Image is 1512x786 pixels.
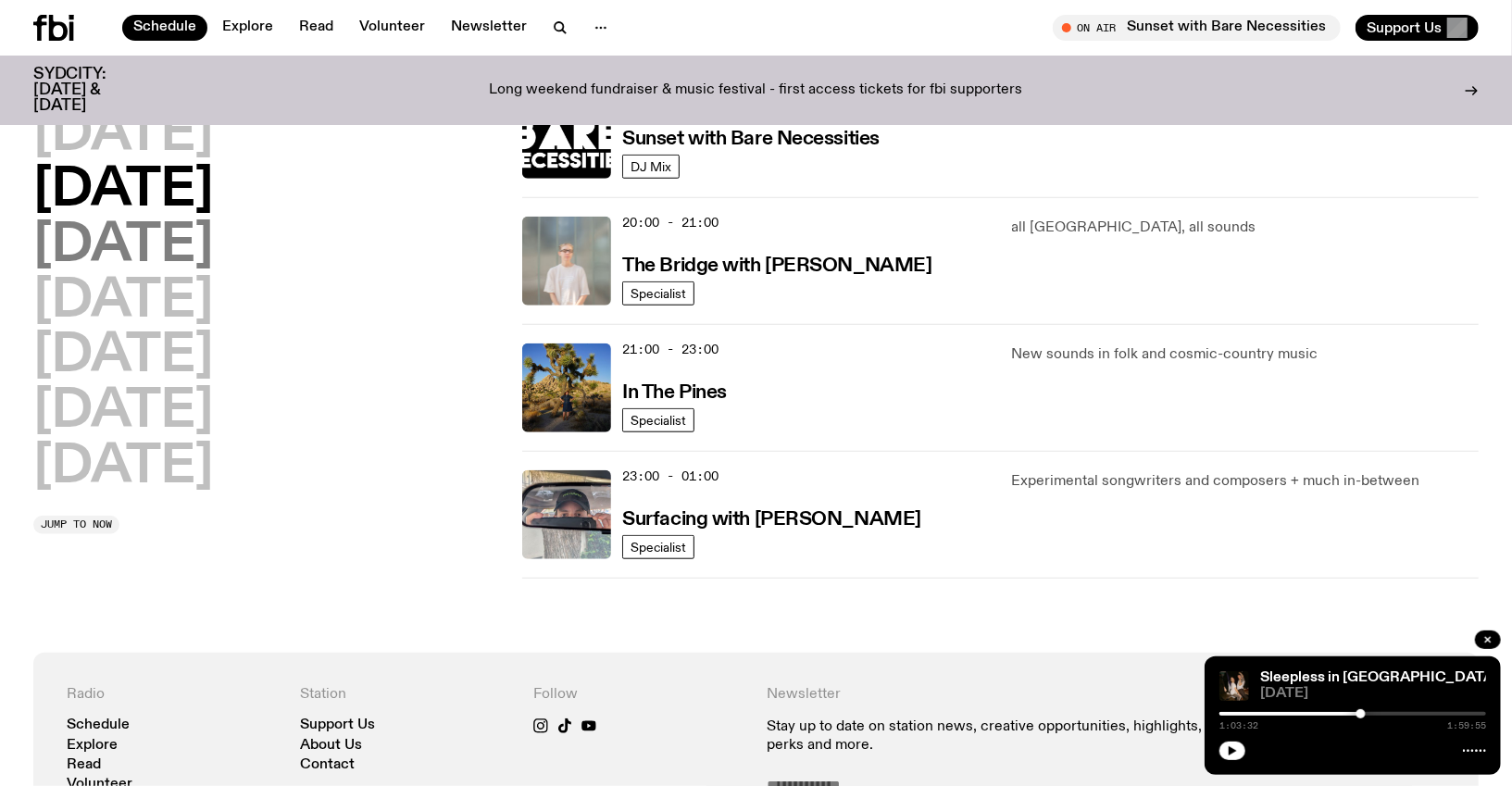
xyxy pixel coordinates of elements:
a: Read [67,758,101,772]
span: 23:00 - 01:00 [622,468,719,485]
button: [DATE] [33,109,213,161]
a: Support Us [300,718,375,732]
span: 1:59:55 [1447,721,1486,730]
button: On AirSunset with Bare Necessities [1053,15,1341,41]
button: [DATE] [33,386,213,438]
img: Johanna stands in the middle distance amongst a desert scene with large cacti and trees. She is w... [522,343,611,432]
h3: Surfacing with [PERSON_NAME] [622,510,921,530]
h4: Newsletter [768,686,1212,704]
h3: SYDCITY: [DATE] & [DATE] [33,67,152,114]
a: In The Pines [622,380,727,403]
a: Specialist [622,535,694,559]
span: 21:00 - 23:00 [622,341,719,358]
a: The Bridge with [PERSON_NAME] [622,253,931,276]
a: Newsletter [440,15,538,41]
a: Explore [211,15,284,41]
button: Support Us [1356,15,1479,41]
h4: Station [300,686,511,704]
a: Schedule [67,718,130,732]
span: Specialist [631,286,686,300]
button: [DATE] [33,276,213,328]
span: [DATE] [1260,687,1486,701]
span: Jump to now [41,519,112,530]
h3: The Bridge with [PERSON_NAME] [622,256,931,276]
span: 1:03:32 [1219,721,1258,730]
a: Specialist [622,408,694,432]
p: all [GEOGRAPHIC_DATA], all sounds [1012,217,1479,239]
p: New sounds in folk and cosmic-country music [1012,343,1479,366]
a: Schedule [122,15,207,41]
button: [DATE] [33,220,213,272]
button: Jump to now [33,516,119,534]
a: Specialist [622,281,694,306]
p: Experimental songwriters and composers + much in-between [1012,470,1479,493]
h3: In The Pines [622,383,727,403]
a: Surfacing with [PERSON_NAME] [622,506,921,530]
a: Volunteer [348,15,436,41]
span: 20:00 - 21:00 [622,214,719,231]
img: Bare Necessities [522,90,611,179]
a: Explore [67,739,118,753]
span: Support Us [1367,19,1442,36]
a: Read [288,15,344,41]
span: DJ Mix [631,159,671,173]
span: Specialist [631,413,686,427]
img: Mara stands in front of a frosted glass wall wearing a cream coloured t-shirt and black glasses. ... [522,217,611,306]
h4: Follow [533,686,744,704]
button: [DATE] [33,331,213,382]
a: DJ Mix [622,155,680,179]
button: [DATE] [33,165,213,217]
p: Long weekend fundraiser & music festival - first access tickets for fbi supporters [490,82,1023,99]
a: Sleepless in [GEOGRAPHIC_DATA] [1260,670,1498,685]
a: About Us [300,739,362,753]
h3: Sunset with Bare Necessities [622,130,880,149]
button: [DATE] [33,442,213,493]
span: Specialist [631,540,686,554]
h4: Radio [67,686,278,704]
a: Sunset with Bare Necessities [622,126,880,149]
p: Stay up to date on station news, creative opportunities, highlights, perks and more. [768,718,1212,754]
a: Contact [300,758,355,772]
img: Marcus Whale is on the left, bent to his knees and arching back with a gleeful look his face He i... [1219,671,1249,701]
